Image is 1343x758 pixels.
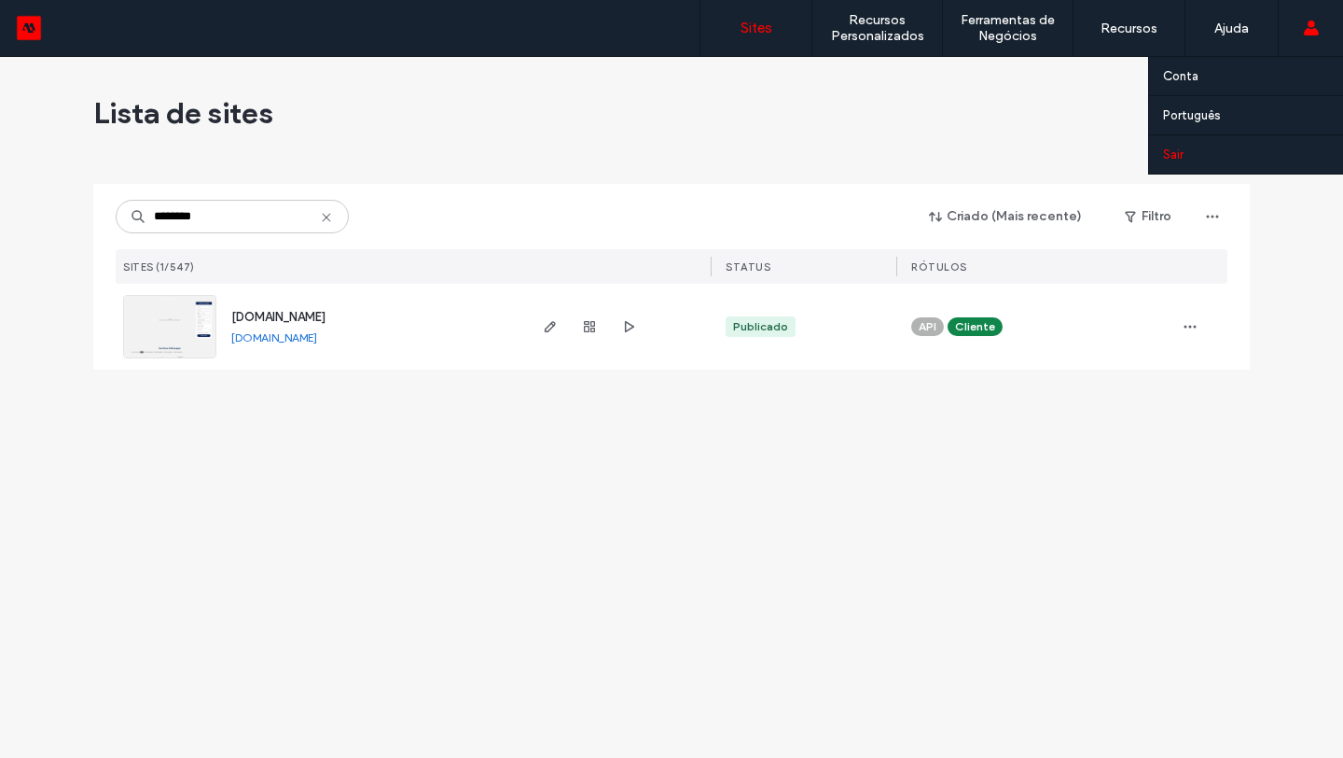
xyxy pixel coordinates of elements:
a: [DOMAIN_NAME] [231,310,325,324]
label: Conta [1163,69,1198,83]
a: [DOMAIN_NAME] [231,330,317,344]
label: Sites [741,20,772,36]
span: API [919,318,936,335]
label: Recursos [1101,21,1157,36]
span: Cliente [955,318,995,335]
label: Ajuda [1214,21,1249,36]
span: STATUS [726,260,770,274]
span: Sites (1/547) [123,260,195,274]
label: Recursos Personalizados [812,12,942,44]
a: Conta [1163,57,1343,95]
button: Filtro [1106,202,1190,232]
div: Publicado [733,318,788,335]
label: Ferramentas de Negócios [943,12,1073,44]
span: Ajuda [42,13,90,30]
a: Sair [1163,135,1343,174]
label: Português [1163,108,1221,122]
span: Rótulos [911,260,967,274]
span: Lista de sites [93,94,273,132]
button: Criado (Mais recente) [913,202,1099,232]
label: Sair [1163,147,1184,161]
